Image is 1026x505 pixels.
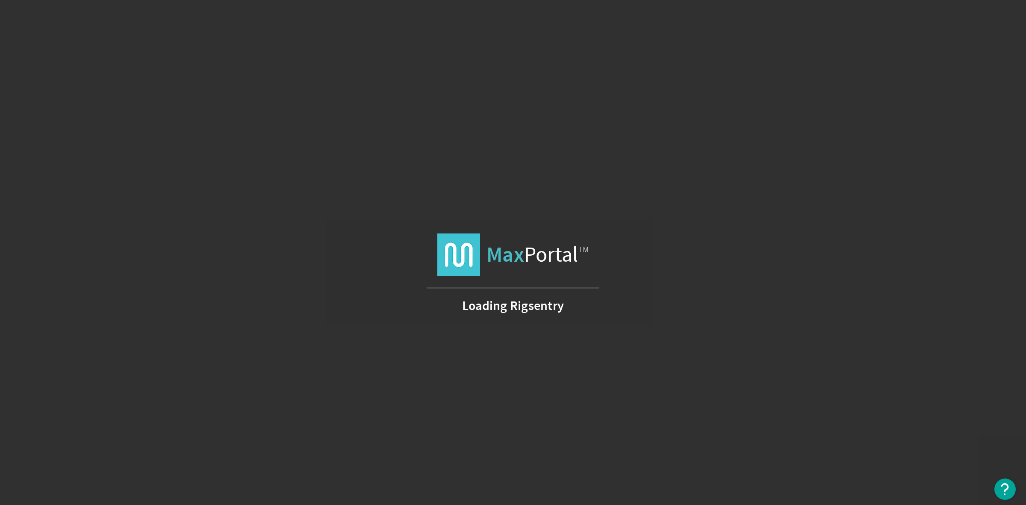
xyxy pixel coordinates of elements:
[462,301,564,310] strong: Loading Rigsentry
[486,241,524,269] strong: Max
[437,233,480,276] img: logo
[486,233,589,276] span: Portal
[578,244,589,255] span: TM
[994,478,1016,500] button: Open Resource Center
